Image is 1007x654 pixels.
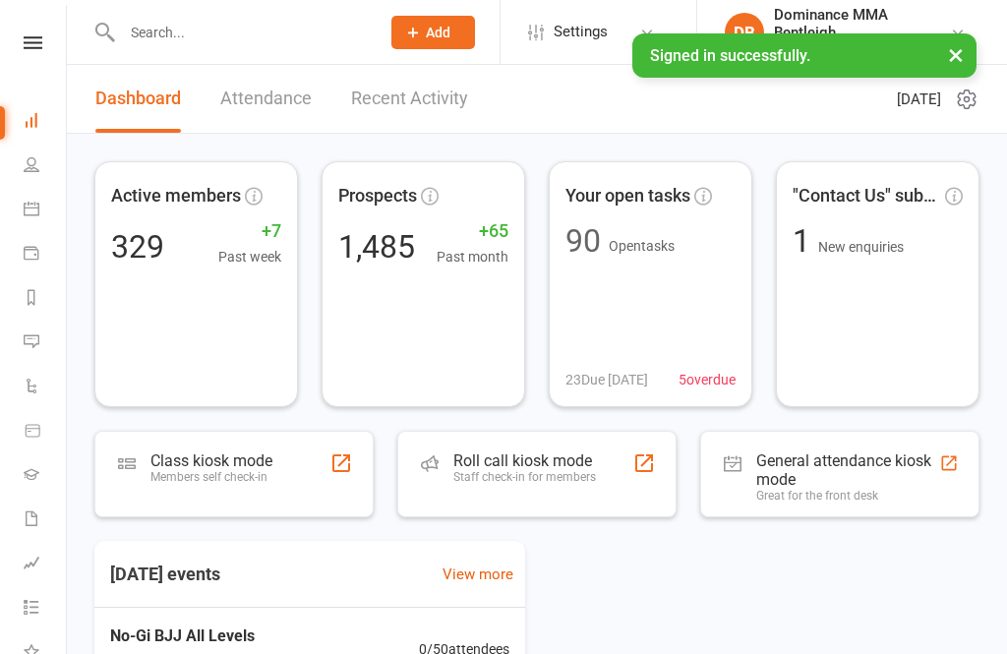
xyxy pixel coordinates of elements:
div: 1,485 [338,231,415,263]
span: Past week [218,246,281,268]
a: Recent Activity [351,65,468,133]
a: Dashboard [95,65,181,133]
span: Active members [111,182,241,210]
span: No-Gi BJJ All Levels [110,624,415,649]
span: Add [426,25,450,40]
span: 23 Due [DATE] [565,369,648,390]
div: General attendance kiosk mode [756,451,939,489]
a: Attendance [220,65,312,133]
a: Assessments [24,543,68,587]
span: Past month [437,246,508,268]
div: 90 [565,225,601,257]
div: 329 [111,231,164,263]
button: × [938,33,974,76]
span: Signed in successfully. [650,46,810,65]
span: "Contact Us" submissions [793,182,941,210]
a: Product Sales [24,410,68,454]
span: Your open tasks [565,182,690,210]
a: View more [443,563,513,586]
div: Staff check-in for members [453,470,596,484]
span: New enquiries [818,239,904,255]
a: Payments [24,233,68,277]
span: Settings [554,10,608,54]
span: 1 [793,222,818,260]
div: Members self check-in [150,470,272,484]
a: Reports [24,277,68,322]
button: Add [391,16,475,49]
span: Open tasks [609,238,675,254]
span: [DATE] [897,88,941,111]
span: +7 [218,217,281,246]
input: Search... [116,19,366,46]
h3: [DATE] events [94,557,236,592]
span: +65 [437,217,508,246]
a: Calendar [24,189,68,233]
span: 5 overdue [679,369,736,390]
div: Roll call kiosk mode [453,451,596,470]
div: Great for the front desk [756,489,939,503]
div: Dominance MMA Bentleigh [774,6,950,41]
a: Dashboard [24,100,68,145]
div: DB [725,13,764,52]
div: Class kiosk mode [150,451,272,470]
span: Prospects [338,182,417,210]
a: People [24,145,68,189]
